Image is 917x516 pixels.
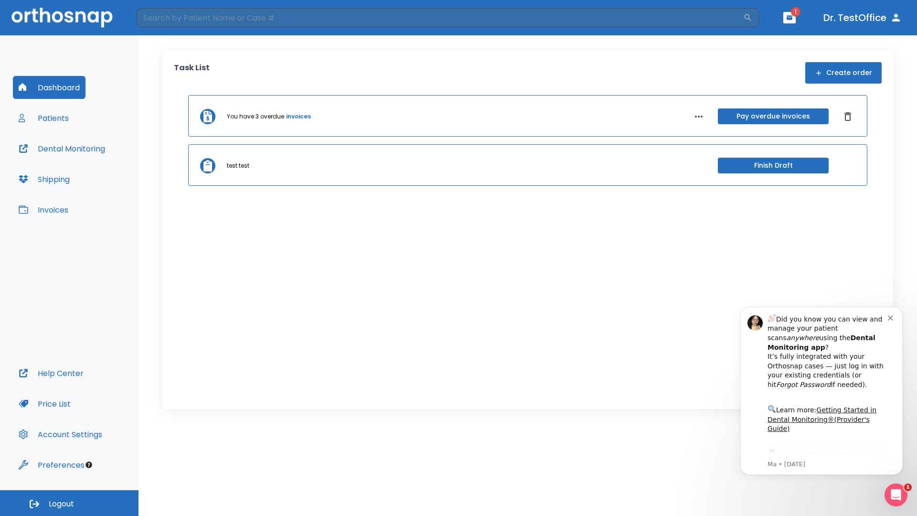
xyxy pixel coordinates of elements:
[174,62,210,84] p: Task List
[286,112,311,121] a: invoices
[42,152,127,170] a: App Store
[885,484,907,506] iframe: Intercom live chat
[13,453,90,476] button: Preferences
[13,76,85,99] button: Dashboard
[726,298,917,481] iframe: Intercom notifications message
[13,392,76,415] button: Price List
[13,107,75,129] button: Patients
[137,8,743,27] input: Search by Patient Name or Case #
[718,158,829,173] button: Finish Draft
[13,168,75,191] button: Shipping
[13,362,89,385] button: Help Center
[13,198,74,221] button: Invoices
[13,137,111,160] button: Dental Monitoring
[718,108,829,124] button: Pay overdue invoices
[820,9,906,26] button: Dr. TestOffice
[162,15,170,22] button: Dismiss notification
[11,8,113,27] img: Orthosnap
[49,499,74,509] span: Logout
[227,161,249,170] p: test test
[42,162,162,171] p: Message from Ma, sent 6w ago
[42,150,162,199] div: Download the app: | ​ Let us know if you need help getting started!
[840,109,855,124] button: Dismiss
[904,484,912,491] span: 1
[227,112,284,121] p: You have 3 overdue
[791,7,800,17] span: 1
[805,62,882,84] button: Create order
[85,461,93,469] div: Tooltip anchor
[13,423,108,446] button: Account Settings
